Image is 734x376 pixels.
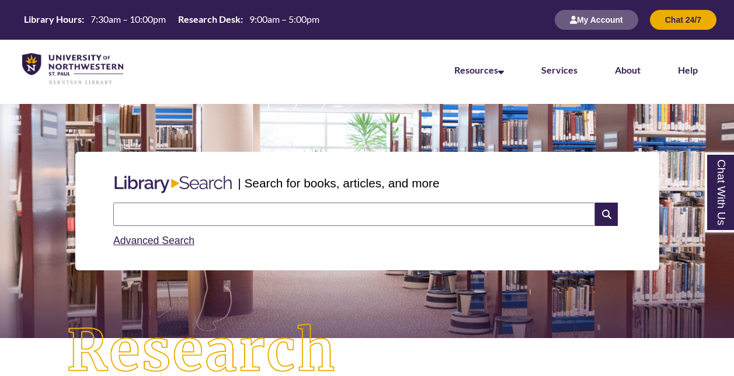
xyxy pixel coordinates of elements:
a: Resources [454,64,504,75]
a: Chat 24/7 [650,15,716,25]
th: Library Hours: [19,13,86,26]
button: Chat 24/7 [650,10,716,30]
th: Research Desk: [173,13,245,26]
p: | Search for books, articles, and more [238,174,439,192]
a: About [615,64,641,75]
span: 9:00am – 5:00pm [249,13,319,25]
img: Libary Search [109,171,238,198]
a: My Account [555,15,638,25]
img: UNWSP Library Logo [22,53,123,85]
table: Hours Today [19,13,324,26]
a: Help [678,64,698,75]
a: Services [541,64,578,75]
button: My Account [555,10,638,30]
i: Search [595,203,617,226]
a: Hours Today [19,13,324,27]
span: 7:30am – 10:00pm [91,13,166,25]
a: Advanced Search [113,235,194,246]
